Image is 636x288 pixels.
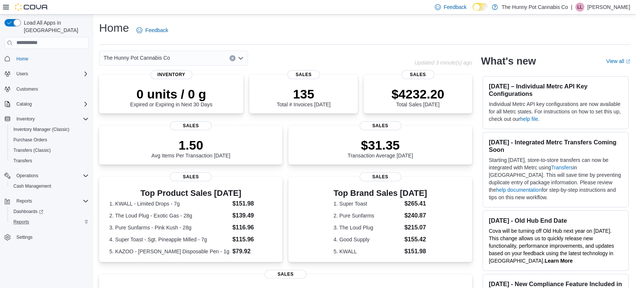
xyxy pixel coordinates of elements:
[1,170,92,181] button: Operations
[472,3,488,11] input: Dark Mode
[16,86,38,92] span: Customers
[13,171,41,180] button: Operations
[10,156,35,165] a: Transfers
[109,189,272,198] h3: Top Product Sales [DATE]
[626,59,630,64] svg: External link
[13,100,35,109] button: Catalog
[333,248,401,255] dt: 5. KWALL
[13,69,31,78] button: Users
[10,125,89,134] span: Inventory Manager (Classic)
[13,69,89,78] span: Users
[13,147,51,153] span: Transfers (Classic)
[1,69,92,79] button: Users
[1,99,92,109] button: Catalog
[606,58,630,64] a: View allExternal link
[391,87,444,107] div: Total Sales [DATE]
[16,71,28,77] span: Users
[520,116,538,122] a: help file
[10,125,72,134] a: Inventory Manager (Classic)
[99,21,129,35] h1: Home
[489,82,622,97] h3: [DATE] – Individual Metrc API Key Configurations
[10,207,89,216] span: Dashboards
[10,217,89,226] span: Reports
[333,224,401,231] dt: 3. The Loud Plug
[170,121,212,130] span: Sales
[404,235,427,244] dd: $155.42
[16,101,32,107] span: Catalog
[13,54,89,63] span: Home
[489,100,622,123] p: Individual Metrc API key configurations are now available for all Metrc states. For instructions ...
[13,126,69,132] span: Inventory Manager (Classic)
[404,247,427,256] dd: $151.98
[333,236,401,243] dt: 4. Good Supply
[7,135,92,145] button: Purchase Orders
[10,182,89,191] span: Cash Management
[10,146,54,155] a: Transfers (Classic)
[7,156,92,166] button: Transfers
[489,217,622,224] h3: [DATE] - Old Hub End Date
[145,26,168,34] span: Feedback
[287,70,320,79] span: Sales
[415,60,472,66] p: Updated 3 minute(s) ago
[489,156,622,201] p: Starting [DATE], store-to-store transfers can now be integrated with Metrc using in [GEOGRAPHIC_D...
[7,124,92,135] button: Inventory Manager (Classic)
[10,156,89,165] span: Transfers
[109,248,229,255] dt: 5. KAZOO - [PERSON_NAME] Disposable Pen - 1g
[13,232,89,242] span: Settings
[13,158,32,164] span: Transfers
[489,138,622,153] h3: [DATE] - Integrated Metrc Transfers Coming Soon
[277,87,330,101] p: 135
[230,55,235,61] button: Clear input
[232,223,272,232] dd: $116.96
[481,55,536,67] h2: What's new
[391,87,444,101] p: $4232.20
[109,200,229,207] dt: 1. KWALL - Limited Drops - 7g
[232,247,272,256] dd: $79.92
[10,135,50,144] a: Purchase Orders
[501,3,568,12] p: The Hunny Pot Cannabis Co
[360,121,401,130] span: Sales
[402,70,434,79] span: Sales
[1,114,92,124] button: Inventory
[1,196,92,206] button: Reports
[571,3,572,12] p: |
[444,3,466,11] span: Feedback
[16,234,32,240] span: Settings
[577,3,582,12] span: LL
[13,137,47,143] span: Purchase Orders
[10,182,54,191] a: Cash Management
[104,53,170,62] span: The Hunny Pot Cannabis Co
[16,116,35,122] span: Inventory
[109,236,229,243] dt: 4. Super Toast - Sgt. Pineapple Milled - 7g
[348,138,413,153] p: $31.35
[575,3,584,12] div: Laura Laskoski
[13,85,41,94] a: Customers
[7,206,92,217] a: Dashboards
[404,199,427,208] dd: $265.41
[360,172,401,181] span: Sales
[151,138,230,159] div: Avg Items Per Transaction [DATE]
[13,100,89,109] span: Catalog
[16,198,32,204] span: Reports
[232,235,272,244] dd: $115.96
[551,165,573,170] a: Transfers
[4,50,89,262] nav: Complex example
[151,138,230,153] p: 1.50
[13,54,31,63] a: Home
[130,87,212,107] div: Expired or Expiring in Next 30 Days
[13,197,89,206] span: Reports
[130,87,212,101] p: 0 units / 0 g
[13,219,29,225] span: Reports
[1,84,92,94] button: Customers
[232,199,272,208] dd: $151.98
[238,55,244,61] button: Open list of options
[170,172,212,181] span: Sales
[1,232,92,242] button: Settings
[544,258,572,264] strong: Learn More
[13,183,51,189] span: Cash Management
[277,87,330,107] div: Total # Invoices [DATE]
[333,200,401,207] dt: 1. Super Toast
[16,56,28,62] span: Home
[587,3,630,12] p: [PERSON_NAME]
[10,146,89,155] span: Transfers (Classic)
